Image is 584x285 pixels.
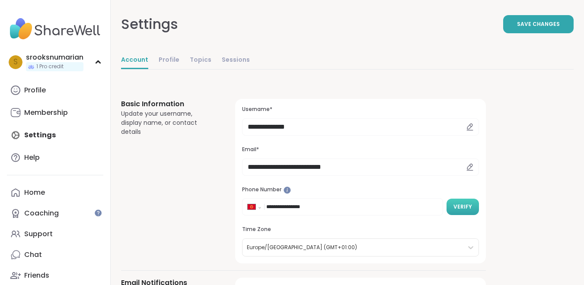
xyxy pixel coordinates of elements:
button: Verify [447,199,479,215]
span: 1 Pro credit [36,63,64,70]
div: Profile [24,85,46,95]
button: Save Changes [503,15,574,33]
h3: Username* [242,106,479,113]
div: Coaching [24,209,59,218]
a: Chat [7,244,103,265]
h3: Basic Information [121,99,214,109]
a: Coaching [7,203,103,224]
a: Help [7,147,103,168]
h3: Time Zone [242,226,479,233]
div: Friends [24,271,49,280]
a: Membership [7,102,103,123]
a: Support [7,224,103,244]
div: Help [24,153,40,162]
div: Home [24,188,45,197]
a: Profile [159,52,179,69]
span: Verify [453,203,472,211]
div: Membership [24,108,68,117]
img: ShareWell Nav Logo [7,14,103,44]
a: Home [7,182,103,203]
a: Sessions [222,52,250,69]
div: Chat [24,250,42,260]
div: Update your username, display name, or contact details [121,109,214,136]
h3: Email* [242,146,479,153]
div: Settings [121,14,178,35]
a: Topics [190,52,211,69]
iframe: Spotlight [95,209,102,216]
span: Save Changes [517,20,560,28]
div: Support [24,229,53,239]
span: s [13,57,18,68]
a: Account [121,52,148,69]
a: Profile [7,80,103,101]
h3: Phone Number [242,186,479,193]
div: srooksnumarian [26,53,83,62]
iframe: Spotlight [284,187,291,194]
